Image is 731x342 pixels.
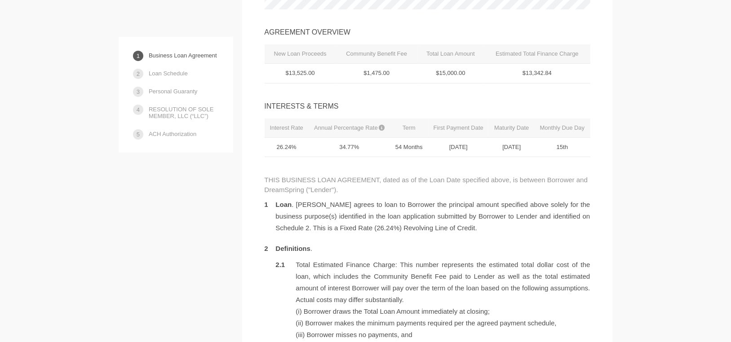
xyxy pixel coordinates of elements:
td: $13,525.00 [265,64,336,83]
a: ACH Authorization [149,126,196,142]
th: Total Loan Amount [417,44,484,64]
td: $13,342.84 [484,64,590,83]
div: AGREEMENT OVERVIEW [265,27,590,38]
td: 54 Months [390,137,428,157]
td: 15th [535,137,590,157]
th: Annual Percentage Rate [309,118,390,138]
th: Interest Rate [265,118,309,138]
th: Estimated Total Finance Charge [484,44,590,64]
td: $1,475.00 [336,64,417,83]
li: . [PERSON_NAME] agrees to loan to Borrower the principal amount specified above solely for the bu... [265,199,590,234]
td: [DATE] [428,137,489,157]
th: First Payment Date [428,118,489,138]
a: Loan Schedule [149,66,188,81]
th: Maturity Date [489,118,534,138]
th: New Loan Proceeds [265,44,336,64]
th: Monthly Due Day [535,118,590,138]
td: 26.24% [265,137,309,157]
b: Loan [276,201,292,208]
td: [DATE] [489,137,534,157]
th: Community Benefit Fee [336,44,417,64]
td: 34.77% [309,137,390,157]
a: Personal Guaranty [149,83,197,99]
th: Term [390,118,428,138]
a: RESOLUTION OF SOLE MEMBER, LLC (“LLC”) [149,101,219,124]
p: THIS BUSINESS LOAN AGREEMENT, dated as of the Loan Date specified above, is between Borrower and ... [265,175,590,194]
div: INTERESTS & TERMS [265,101,590,112]
a: Business Loan Agreement [149,48,217,63]
b: Definitions [276,245,311,252]
td: $15,000.00 [417,64,484,83]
